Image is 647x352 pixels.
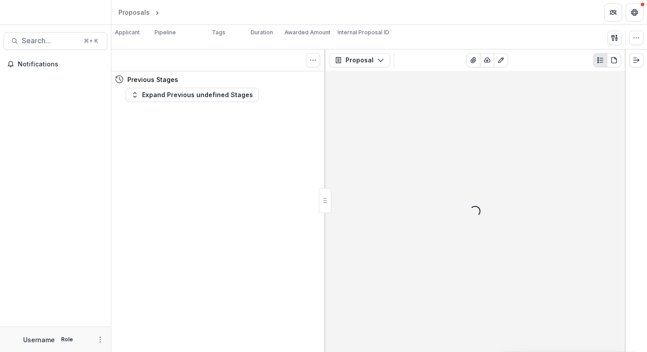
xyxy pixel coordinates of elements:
button: More [95,334,106,345]
nav: breadcrumb [115,6,199,19]
p: Username [23,335,55,344]
div: ⌘ + K [82,36,100,46]
p: Role [58,336,76,344]
p: Awarded Amount [285,29,330,37]
span: Search... [22,37,78,45]
button: Search... [4,32,107,50]
p: Tags [212,29,225,37]
button: Partners [604,4,622,21]
button: Proposal [329,53,390,67]
span: Notifications [18,61,104,68]
h4: Previous Stages [127,75,178,84]
button: Plaintext view [593,53,607,67]
button: Edit as form [494,53,508,67]
a: Proposals [115,6,153,19]
p: Internal Proposal ID [338,29,389,37]
div: Proposals [118,8,150,17]
button: PDF view [607,53,621,67]
p: Applicant [115,29,140,37]
p: Duration [251,29,273,37]
button: Expand Previous undefined Stages [126,88,259,102]
button: Notifications [4,57,107,71]
button: Get Help [626,4,643,21]
button: Expand right [629,53,643,67]
p: Pipeline [155,29,176,37]
button: View Attached Files [466,53,480,67]
button: Toggle View Cancelled Tasks [306,53,320,67]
